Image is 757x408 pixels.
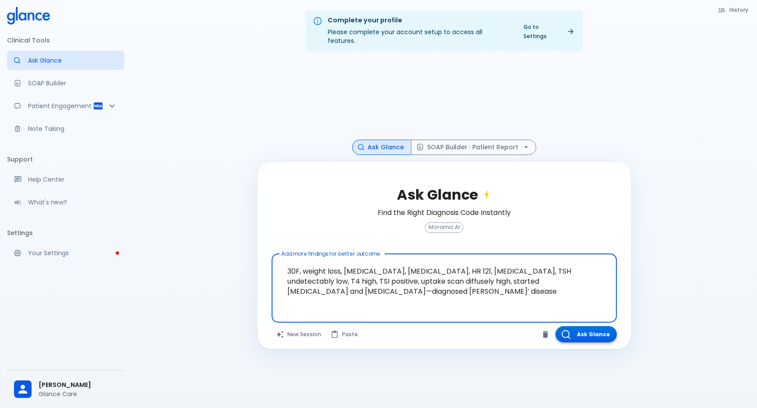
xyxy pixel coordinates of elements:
a: Get help from our support team [7,170,124,189]
button: History [714,4,753,16]
div: Recent updates and feature releases [7,193,124,212]
li: Settings [7,222,124,243]
a: Moramiz: Find ICD10AM codes instantly [7,51,124,70]
h2: Ask Glance [397,186,492,203]
label: Add more findings for better outcome [281,250,380,257]
a: Go to Settings [518,21,579,42]
li: Support [7,149,124,170]
p: Glance Care [39,390,117,398]
button: Paste from clipboard [326,326,363,342]
div: [PERSON_NAME]Glance Care [7,374,124,404]
button: Ask Glance [555,326,617,342]
a: Docugen: Compose a clinical documentation in seconds [7,74,124,93]
span: [PERSON_NAME] [39,380,117,390]
textarea: 30F, weight loss, [MEDICAL_DATA], [MEDICAL_DATA], HR 121, [MEDICAL_DATA], TSH undetectably low, T... [278,257,611,305]
a: Please complete account setup [7,243,124,263]
p: What's new? [28,198,117,207]
p: Help Center [28,175,117,184]
li: Clinical Tools [7,30,124,51]
p: Patient Engagement [28,102,93,110]
h6: Find the Right Diagnosis Code Instantly [378,207,511,219]
p: Your Settings [28,249,117,257]
span: Moramiz AI [425,224,463,231]
p: SOAP Builder [28,79,117,88]
button: Clears all inputs and results. [272,326,326,342]
button: Ask Glance [352,140,411,155]
button: SOAP Builder : Patient Report [411,140,536,155]
p: Ask Glance [28,56,117,65]
a: Advanced note-taking [7,119,124,138]
div: Patient Reports & Referrals [7,96,124,116]
p: Note Taking [28,124,117,133]
button: Clear [539,328,552,341]
div: Complete your profile [328,16,511,25]
div: Please complete your account setup to access all features. [328,13,511,49]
